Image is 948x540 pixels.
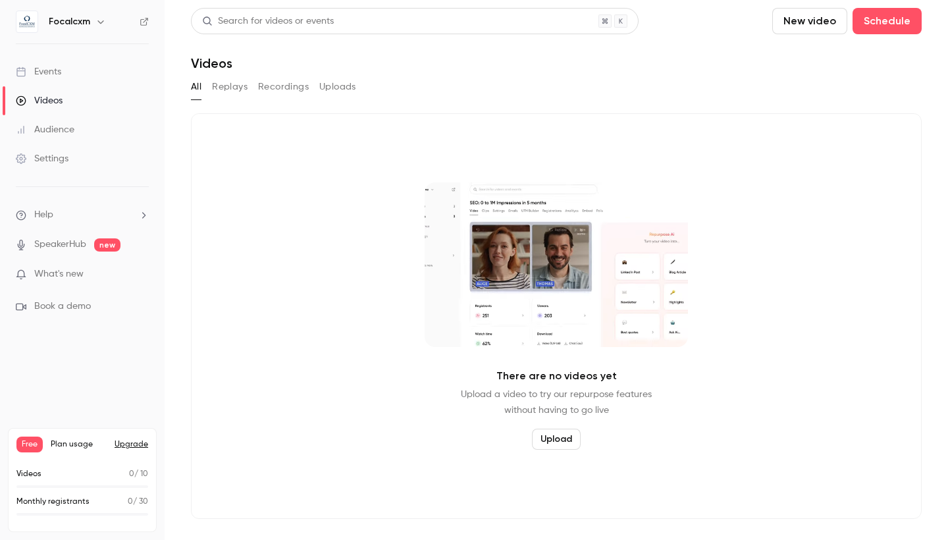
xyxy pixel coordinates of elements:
[16,94,63,107] div: Videos
[34,267,84,281] span: What's new
[496,368,617,384] p: There are no videos yet
[16,65,61,78] div: Events
[115,439,148,450] button: Upgrade
[16,496,90,508] p: Monthly registrants
[128,496,148,508] p: / 30
[191,76,201,97] button: All
[532,429,581,450] button: Upload
[16,208,149,222] li: help-dropdown-opener
[16,123,74,136] div: Audience
[34,208,53,222] span: Help
[202,14,334,28] div: Search for videos or events
[461,387,652,418] p: Upload a video to try our repurpose features without having to go live
[258,76,309,97] button: Recordings
[853,8,922,34] button: Schedule
[772,8,847,34] button: New video
[128,498,133,506] span: 0
[212,76,248,97] button: Replays
[191,8,922,532] section: Videos
[16,437,43,452] span: Free
[34,238,86,252] a: SpeakerHub
[129,470,134,478] span: 0
[49,15,90,28] h6: Focalcxm
[16,468,41,480] p: Videos
[191,55,232,71] h1: Videos
[94,238,120,252] span: new
[51,439,107,450] span: Plan usage
[34,300,91,313] span: Book a demo
[16,11,38,32] img: Focalcxm
[133,269,149,281] iframe: Noticeable Trigger
[16,152,68,165] div: Settings
[129,468,148,480] p: / 10
[319,76,356,97] button: Uploads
